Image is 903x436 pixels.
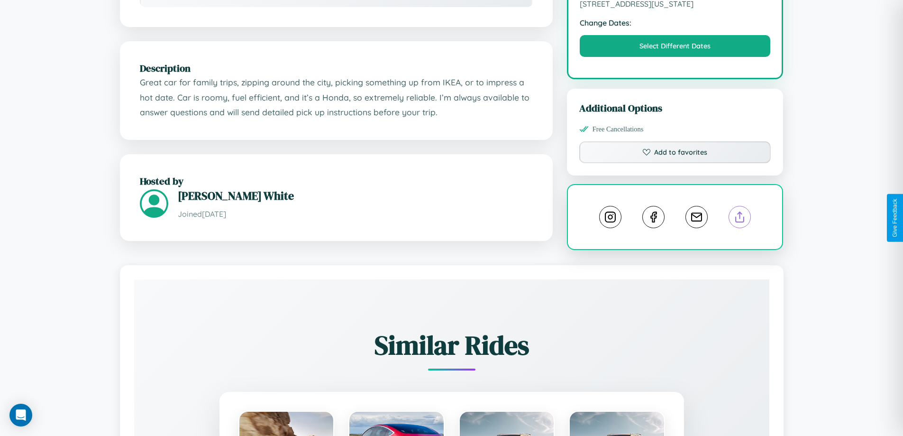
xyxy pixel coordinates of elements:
[579,141,771,163] button: Add to favorites
[579,101,771,115] h3: Additional Options
[178,207,533,221] p: Joined [DATE]
[140,174,533,188] h2: Hosted by
[140,75,533,120] p: Great car for family trips, zipping around the city, picking something up from IKEA, or to impres...
[167,327,736,363] h2: Similar Rides
[9,404,32,427] div: Open Intercom Messenger
[580,18,771,28] strong: Change Dates:
[892,199,898,237] div: Give Feedback
[593,125,644,133] span: Free Cancellations
[580,35,771,57] button: Select Different Dates
[178,188,533,204] h3: [PERSON_NAME] White
[140,61,533,75] h2: Description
